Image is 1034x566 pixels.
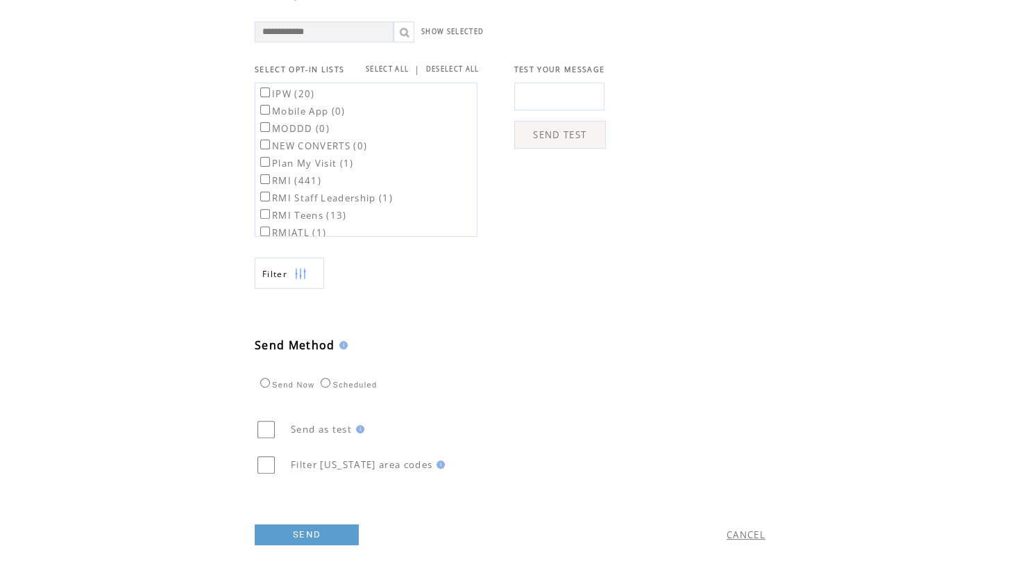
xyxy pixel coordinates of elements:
input: Plan My Visit (1) [260,157,270,167]
img: help.gif [352,425,364,433]
a: CANCEL [727,528,765,541]
label: IPW (20) [257,88,315,100]
a: SEND TEST [514,121,606,149]
input: Mobile App (0) [260,105,270,115]
span: SELECT OPT-IN LISTS [255,65,344,74]
input: MODDD (0) [260,122,270,132]
input: Send Now [260,378,270,388]
span: Filter [US_STATE] area codes [291,458,432,471]
label: Send Now [257,381,314,389]
a: Filter [255,258,324,289]
label: MODDD (0) [257,122,330,135]
label: Plan My Visit (1) [257,157,354,169]
span: Send as test [291,423,352,435]
input: NEW CONVERTS (0) [260,140,270,149]
label: RMI Teens (13) [257,209,347,222]
img: filters.png [294,258,307,290]
img: help.gif [335,341,348,349]
label: NEW CONVERTS (0) [257,140,367,152]
input: RMI Teens (13) [260,209,270,219]
input: IPW (20) [260,88,270,97]
label: Mobile App (0) [257,105,346,117]
a: DESELECT ALL [426,65,480,74]
a: SEND [255,524,359,545]
span: Send Method [255,338,335,353]
span: | [414,63,420,76]
a: SELECT ALL [366,65,409,74]
input: RMI Staff Leadership (1) [260,192,270,201]
span: Show filters [262,268,287,280]
input: Scheduled [321,378,330,388]
label: Scheduled [317,381,377,389]
span: TEST YOUR MESSAGE [514,65,605,74]
a: SHOW SELECTED [421,27,484,36]
label: RMIATL (1) [257,226,326,239]
label: RMI (441) [257,174,321,187]
input: RMIATL (1) [260,226,270,236]
label: RMI Staff Leadership (1) [257,192,393,204]
input: RMI (441) [260,174,270,184]
img: help.gif [432,460,445,469]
